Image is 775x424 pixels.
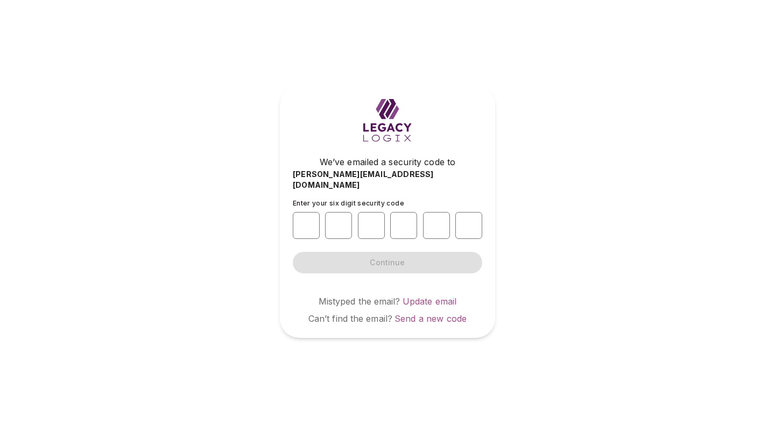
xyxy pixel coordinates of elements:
a: Send a new code [394,313,467,324]
span: [PERSON_NAME][EMAIL_ADDRESS][DOMAIN_NAME] [293,169,482,190]
span: We’ve emailed a security code to [320,156,455,168]
span: Enter your six digit security code [293,199,404,207]
span: Mistyped the email? [319,296,400,307]
a: Update email [403,296,457,307]
span: Can’t find the email? [308,313,392,324]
